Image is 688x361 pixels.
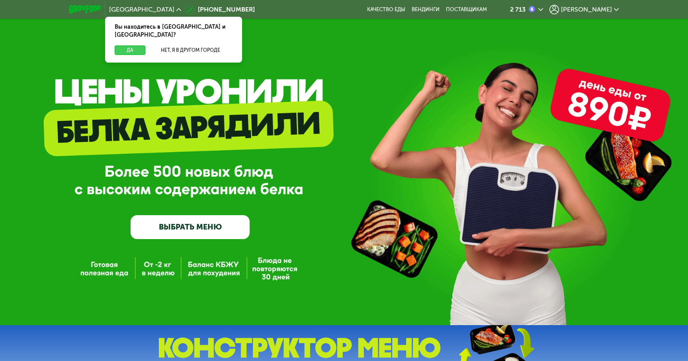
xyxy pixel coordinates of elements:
[367,6,405,13] a: Качество еды
[131,215,250,239] a: ВЫБРАТЬ МЕНЮ
[115,45,145,55] button: Да
[149,45,233,55] button: Нет, я в другом городе
[109,6,174,13] span: [GEOGRAPHIC_DATA]
[446,6,487,13] div: поставщикам
[185,5,255,14] a: [PHONE_NUMBER]
[561,6,612,13] span: [PERSON_NAME]
[510,6,526,13] div: 2 713
[105,17,242,45] div: Вы находитесь в [GEOGRAPHIC_DATA] и [GEOGRAPHIC_DATA]?
[412,6,440,13] a: Вендинги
